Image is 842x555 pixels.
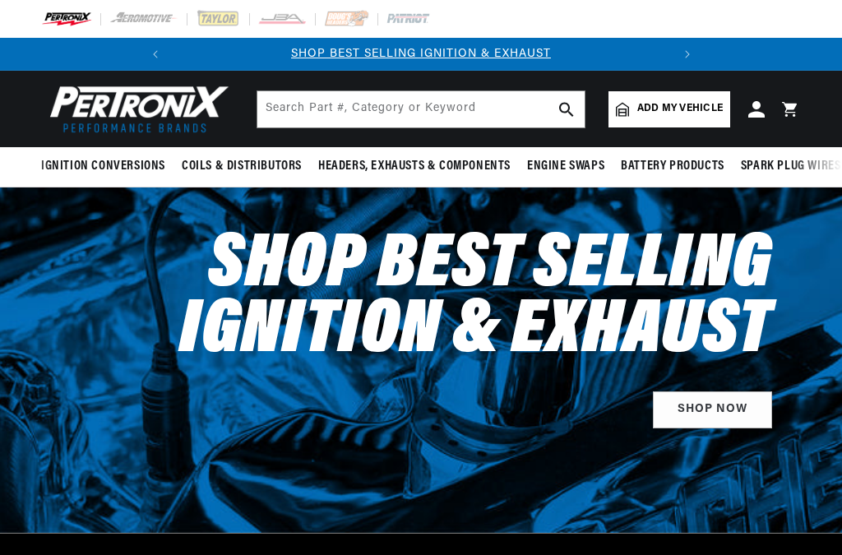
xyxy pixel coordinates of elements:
[41,158,165,175] span: Ignition Conversions
[172,45,671,63] div: 1 of 2
[139,38,172,71] button: Translation missing: en.sections.announcements.previous_announcement
[653,391,772,428] a: SHOP NOW
[527,158,604,175] span: Engine Swaps
[637,101,723,117] span: Add my vehicle
[318,158,511,175] span: Headers, Exhausts & Components
[548,91,585,127] button: search button
[291,48,551,60] a: SHOP BEST SELLING IGNITION & EXHAUST
[519,147,613,186] summary: Engine Swaps
[608,91,730,127] a: Add my vehicle
[172,45,671,63] div: Announcement
[310,147,519,186] summary: Headers, Exhausts & Components
[621,158,724,175] span: Battery Products
[613,147,733,186] summary: Battery Products
[257,91,585,127] input: Search Part #, Category or Keyword
[41,81,230,137] img: Pertronix
[741,158,841,175] span: Spark Plug Wires
[182,158,302,175] span: Coils & Distributors
[69,234,772,365] h2: Shop Best Selling Ignition & Exhaust
[173,147,310,186] summary: Coils & Distributors
[671,38,704,71] button: Translation missing: en.sections.announcements.next_announcement
[41,147,173,186] summary: Ignition Conversions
